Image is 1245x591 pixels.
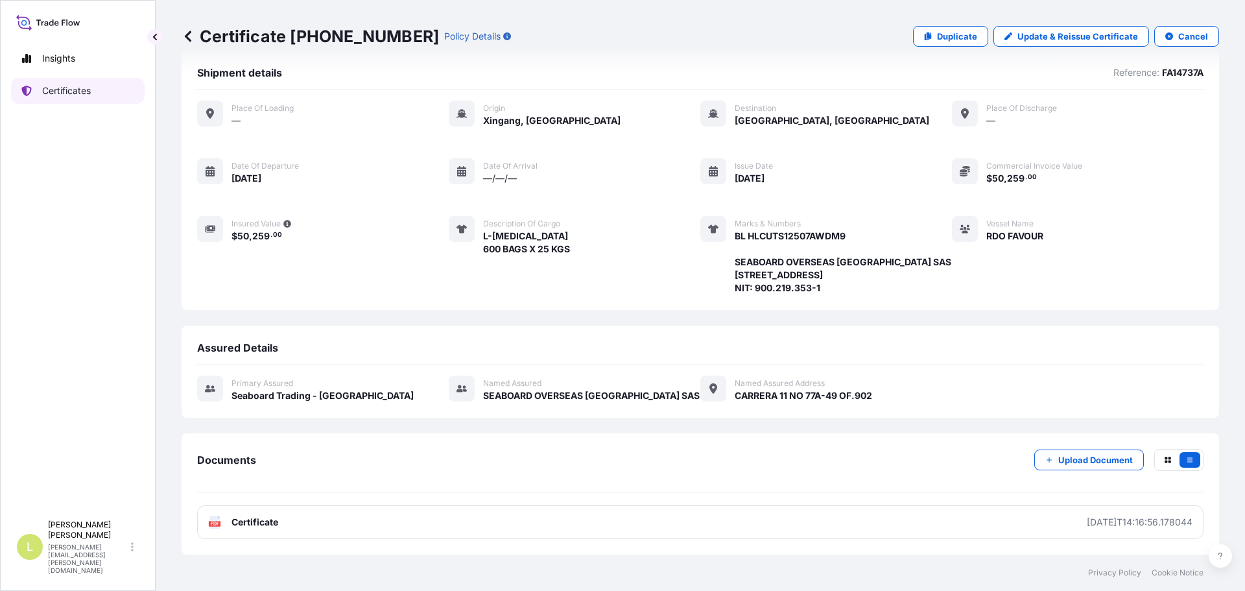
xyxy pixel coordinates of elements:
[1154,26,1219,47] button: Cancel
[483,172,517,185] span: —/—/—
[1034,450,1144,470] button: Upload Document
[237,232,249,241] span: 50
[270,233,272,237] span: .
[993,26,1149,47] a: Update & Reissue Certificate
[483,103,505,114] span: Origin
[444,30,501,43] p: Policy Details
[735,378,825,389] span: Named Assured Address
[986,161,1082,171] span: Commercial Invoice Value
[231,389,414,402] span: Seaboard Trading - [GEOGRAPHIC_DATA]
[42,52,75,65] p: Insights
[986,230,1043,243] span: RDO FAVOUR
[1113,66,1159,79] p: Reference:
[483,230,570,256] span: L-[MEDICAL_DATA] 600 BAGS X 25 KGS
[231,172,261,185] span: [DATE]
[197,341,278,354] span: Assured Details
[735,114,929,127] span: [GEOGRAPHIC_DATA], [GEOGRAPHIC_DATA]
[249,232,252,241] span: ,
[197,453,256,466] span: Documents
[735,230,951,295] span: BL HLCUTS12507AWDM9 SEABOARD OVERSEAS [GEOGRAPHIC_DATA] SAS [STREET_ADDRESS] NIT: 900.219.353-1
[986,174,992,183] span: $
[986,219,1034,229] span: Vessel Name
[1178,30,1208,43] p: Cancel
[231,232,237,241] span: $
[735,389,872,402] span: CARRERA 11 NO 77A-49 OF.902
[483,114,621,127] span: Xingang, [GEOGRAPHIC_DATA]
[483,219,560,229] span: Description of cargo
[197,505,1203,539] a: PDFCertificate[DATE]T14:16:56.178044
[1088,568,1141,578] a: Privacy Policy
[273,233,282,237] span: 00
[986,103,1057,114] span: Place of discharge
[48,543,128,574] p: [PERSON_NAME][EMAIL_ADDRESS][PERSON_NAME][DOMAIN_NAME]
[483,378,541,389] span: Named Assured
[231,114,241,127] span: —
[1087,516,1192,529] div: [DATE]T14:16:56.178044
[231,378,293,389] span: Primary assured
[182,26,439,47] p: Certificate [PHONE_NUMBER]
[1028,175,1037,180] span: 00
[11,45,145,71] a: Insights
[42,84,91,97] p: Certificates
[27,540,33,553] span: L
[211,522,219,526] text: PDF
[1025,175,1027,180] span: .
[735,103,776,114] span: Destination
[1058,453,1133,466] p: Upload Document
[483,389,700,402] span: SEABOARD OVERSEAS [GEOGRAPHIC_DATA] SAS
[48,520,128,540] p: [PERSON_NAME] [PERSON_NAME]
[11,78,145,104] a: Certificates
[231,161,299,171] span: Date of departure
[913,26,988,47] a: Duplicate
[1152,568,1203,578] a: Cookie Notice
[231,103,294,114] span: Place of Loading
[197,66,282,79] span: Shipment details
[992,174,1004,183] span: 50
[252,232,270,241] span: 259
[1017,30,1138,43] p: Update & Reissue Certificate
[735,161,773,171] span: Issue Date
[735,219,801,229] span: Marks & Numbers
[483,161,538,171] span: Date of arrival
[937,30,977,43] p: Duplicate
[1162,66,1203,79] p: FA14737A
[735,172,765,185] span: [DATE]
[986,114,995,127] span: —
[1007,174,1025,183] span: 259
[231,516,278,529] span: Certificate
[231,219,281,229] span: Insured Value
[1004,174,1007,183] span: ,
